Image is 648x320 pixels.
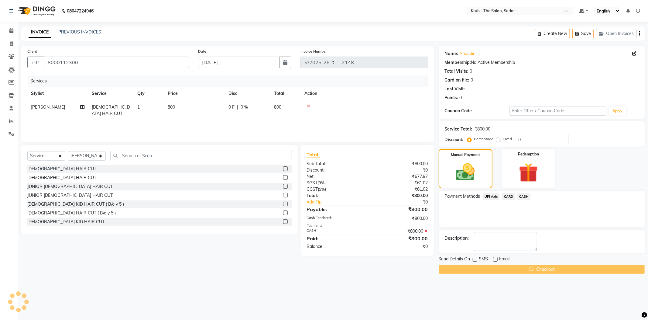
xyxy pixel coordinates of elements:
[460,50,477,57] a: Anandini
[302,173,367,180] div: Net:
[137,104,140,110] span: 1
[302,161,367,167] div: Sub Total:
[27,49,37,54] label: Client
[110,151,292,160] input: Search or Scan
[302,235,367,242] div: Paid:
[307,223,428,228] div: Payments
[302,215,367,222] div: Cash Tendered:
[503,136,512,142] label: Fixed
[502,193,515,200] span: CARD
[509,106,607,116] input: Enter Offer / Coupon Code
[241,104,248,110] span: 0 %
[27,57,44,68] button: +91
[27,210,116,216] div: [DEMOGRAPHIC_DATA] HAIR CUT ( B/o y 5 )
[237,104,238,110] span: |
[31,104,65,110] span: [PERSON_NAME]
[445,50,458,57] div: Name:
[518,151,539,157] label: Redemption
[367,243,433,250] div: ₹0
[319,187,325,192] span: 9%
[27,183,113,190] div: JUNIOR [DEMOGRAPHIC_DATA] HAIR CUT
[367,235,433,242] div: ₹800.00
[445,137,464,143] div: Discount:
[300,49,327,54] label: Invoice Number
[44,57,189,68] input: Search by Name/Mobile/Email/Code
[445,95,458,101] div: Points:
[450,161,481,183] img: _cash.svg
[471,77,473,83] div: 0
[445,68,469,75] div: Total Visits:
[596,29,636,38] button: Open Invoices
[58,29,101,35] a: PREVIOUS INVOICES
[307,180,317,186] span: SGST
[27,87,88,100] th: Stylist
[302,186,367,193] div: ( )
[168,104,175,110] span: 800
[307,186,318,192] span: CGST
[445,126,472,132] div: Service Total:
[302,193,367,199] div: Total:
[479,256,488,263] span: SMS
[228,104,235,110] span: 0 F
[302,243,367,250] div: Balance :
[367,206,433,213] div: ₹800.00
[270,87,301,100] th: Total
[517,193,530,200] span: CASH
[445,59,639,66] div: No Active Membership
[445,86,465,92] div: Last Visit:
[302,199,378,205] a: Add Tip
[367,186,433,193] div: ₹61.02
[445,193,480,200] span: Payment Methods
[460,95,462,101] div: 0
[27,201,124,207] div: [DEMOGRAPHIC_DATA] KID HAIR CUT ( B/o y 5 )
[88,87,134,100] th: Service
[367,180,433,186] div: ₹61.02
[609,106,626,116] button: Apply
[367,193,433,199] div: ₹800.00
[445,108,509,114] div: Coupon Code
[28,75,433,87] div: Services
[378,199,433,205] div: ₹0
[29,27,51,38] a: INVOICE
[302,228,367,235] div: CASH
[572,29,594,38] button: Save
[470,68,472,75] div: 0
[302,180,367,186] div: ( )
[164,87,225,100] th: Price
[445,77,470,83] div: Card on file:
[27,192,113,199] div: JUNIOR [DEMOGRAPHIC_DATA] HAIR CUT
[274,104,281,110] span: 800
[15,2,57,19] img: logo
[302,206,367,213] div: Payable:
[439,256,470,263] span: Send Details On
[198,49,206,54] label: Date
[367,228,433,235] div: ₹800.00
[27,166,96,172] div: [DEMOGRAPHIC_DATA] HAIR CUT
[27,175,96,181] div: [DEMOGRAPHIC_DATA] HAIR CUT
[499,256,510,263] span: Email
[483,193,500,200] span: UPI Axis
[367,161,433,167] div: ₹800.00
[134,87,164,100] th: Qty
[92,104,130,116] span: [DEMOGRAPHIC_DATA] HAIR CUT
[319,180,324,185] span: 9%
[307,151,321,158] span: Total
[474,136,494,142] label: Percentage
[301,87,428,100] th: Action
[27,219,105,225] div: [DEMOGRAPHIC_DATA] KID HAIR CUT
[302,167,367,173] div: Discount:
[466,86,468,92] div: -
[513,161,544,185] img: _gift.svg
[451,152,480,158] label: Manual Payment
[445,59,471,66] div: Membership:
[367,173,433,180] div: ₹677.97
[535,29,570,38] button: Create New
[367,215,433,222] div: ₹800.00
[367,167,433,173] div: ₹0
[445,235,469,242] div: Description:
[67,2,94,19] b: 08047224946
[225,87,270,100] th: Disc
[475,126,491,132] div: ₹800.00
